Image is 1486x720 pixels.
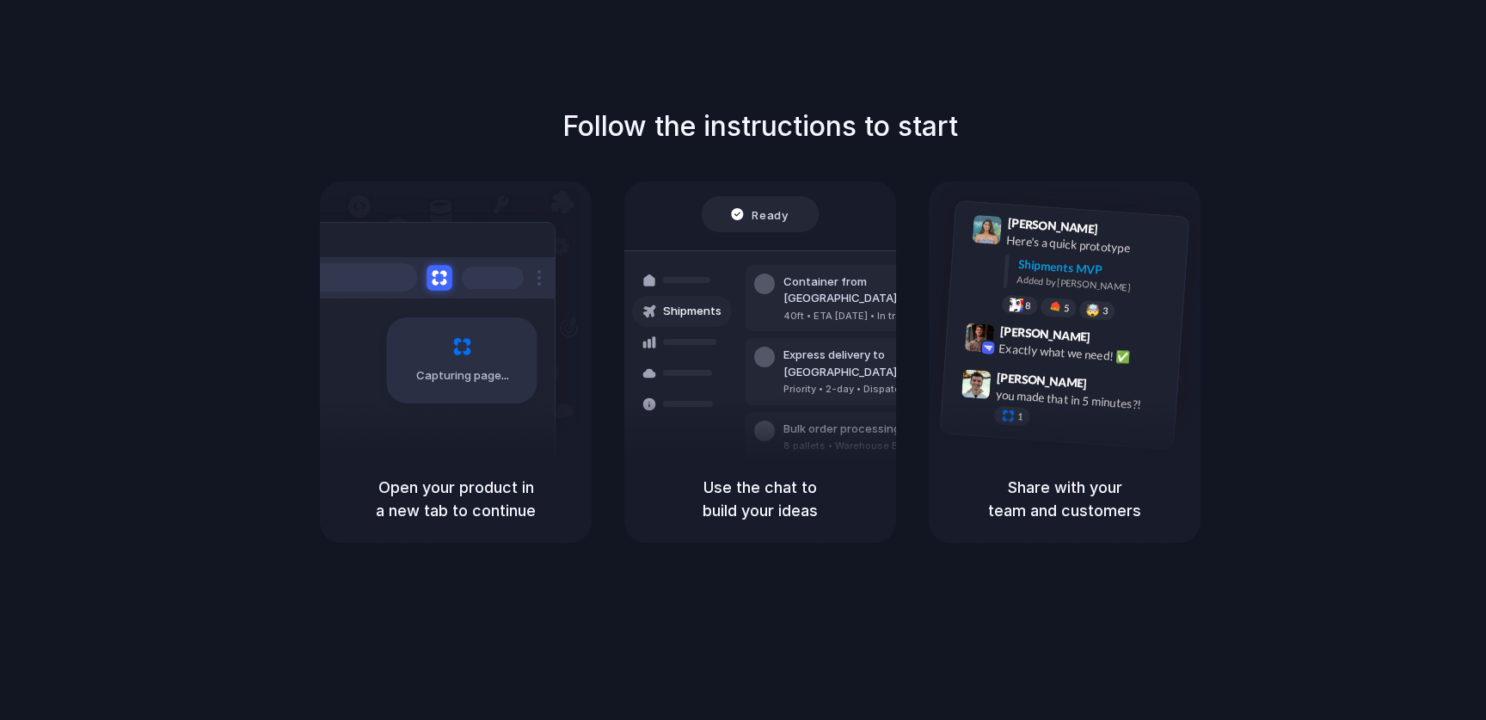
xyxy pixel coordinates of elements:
span: Shipments [663,303,722,320]
span: 1 [1017,412,1023,422]
span: [PERSON_NAME] [1007,213,1098,238]
span: [PERSON_NAME] [999,321,1090,346]
div: Shipments MVP [1017,255,1176,283]
div: Here's a quick prototype [1006,231,1178,260]
div: 🤯 [1086,304,1101,317]
span: 9:42 AM [1096,329,1131,350]
div: you made that in 5 minutes?! [995,385,1167,415]
span: 9:41 AM [1103,221,1139,242]
span: 8 [1025,300,1031,310]
span: [PERSON_NAME] [997,367,1088,392]
div: Express delivery to [GEOGRAPHIC_DATA] [783,347,969,380]
div: Bulk order processing [783,421,943,438]
h1: Follow the instructions to start [562,106,958,147]
div: Exactly what we need! ✅ [998,339,1170,368]
span: 3 [1102,305,1108,315]
div: 8 pallets • Warehouse B • Packed [783,439,943,453]
div: 40ft • ETA [DATE] • In transit [783,309,969,323]
span: 5 [1064,303,1070,312]
div: Added by [PERSON_NAME] [1016,273,1175,298]
div: Priority • 2-day • Dispatched [783,382,969,397]
span: Ready [752,206,789,223]
h5: Share with your team and customers [949,476,1180,522]
span: Capturing page [416,367,512,385]
h5: Open your product in a new tab to continue [341,476,571,522]
div: Container from [GEOGRAPHIC_DATA] [783,274,969,307]
h5: Use the chat to build your ideas [645,476,875,522]
span: 9:47 AM [1092,376,1127,397]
